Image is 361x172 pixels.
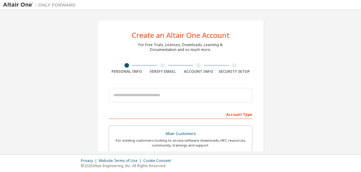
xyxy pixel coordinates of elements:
[138,42,223,52] div: For Free Trials, Licenses, Downloads, Learning & Documentation and so much more.
[132,32,230,39] div: Create an Altair One Account
[217,69,253,74] div: Security Setup
[145,69,181,74] div: Verify Email
[109,69,145,74] div: Personal Info
[81,158,99,163] div: Privacy
[143,158,174,163] div: Cookie Consent
[81,163,174,168] p: © 2025 Altair Engineering, Inc. All Rights Reserved.
[113,130,248,138] div: Altair Customers
[99,158,143,163] div: Website Terms of Use
[113,138,248,148] div: For existing customers looking to access software downloads, HPC resources, community, trainings ...
[180,69,217,74] div: Account Info
[109,109,252,119] div: Account Type
[3,2,79,8] img: Altair One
